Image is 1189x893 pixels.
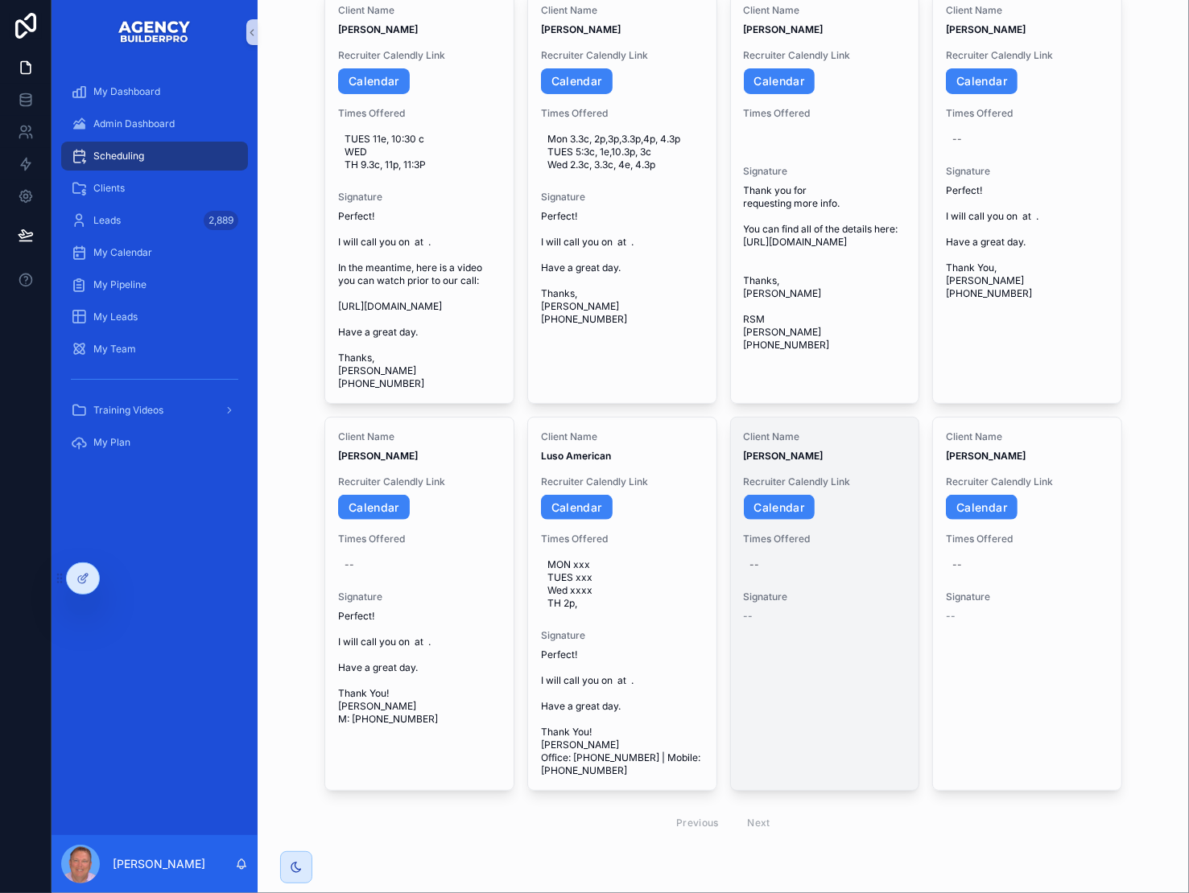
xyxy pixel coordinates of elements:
a: Calendar [946,68,1018,94]
strong: [PERSON_NAME] [338,450,418,462]
span: Perfect! I will call you on at . Have a great day. Thank You, [PERSON_NAME] [PHONE_NUMBER] [946,184,1108,300]
span: Signature [541,191,704,204]
span: Recruiter Calendly Link [541,475,704,488]
div: 2,889 [204,211,238,230]
span: Signature [744,591,906,603]
span: My Plan [93,436,130,449]
strong: [PERSON_NAME] [946,23,1026,35]
div: -- [345,558,354,571]
span: Times Offered [946,107,1108,120]
strong: Luso American [541,450,611,462]
a: Training Videos [61,396,248,425]
a: My Plan [61,428,248,457]
span: Admin Dashboard [93,117,175,130]
span: My Pipeline [93,278,147,291]
span: Times Offered [744,107,906,120]
a: My Calendar [61,238,248,267]
span: My Calendar [93,246,152,259]
div: -- [952,558,962,571]
span: Client Name [744,4,906,17]
a: My Team [61,335,248,364]
div: scrollable content [52,64,258,480]
span: Times Offered [338,533,501,545]
span: Times Offered [541,107,704,120]
a: Leads2,889 [61,206,248,235]
div: -- [952,133,962,146]
span: Client Name [541,430,704,443]
span: Times Offered [541,533,704,545]
span: Mon 3.3c, 2p,3p,3.3p,4p, 4.3p TUES 5:3c, 1e,10.3p, 3c Wed 2.3c, 3.3c, 4e, 4.3p [547,133,697,171]
strong: [PERSON_NAME] [946,450,1026,462]
a: Calendar [338,68,410,94]
a: Clients [61,174,248,203]
span: -- [946,610,956,623]
span: Recruiter Calendly Link [744,49,906,62]
span: Perfect! I will call you on at . In the meantime, here is a video you can watch prior to our call... [338,210,501,390]
span: Training Videos [93,404,163,417]
span: Recruiter Calendly Link [541,49,704,62]
span: Client Name [946,430,1108,443]
span: Times Offered [338,107,501,120]
a: Calendar [744,68,815,94]
span: My Dashboard [93,85,160,98]
span: Recruiter Calendly Link [338,49,501,62]
span: Times Offered [946,533,1108,545]
a: Client Name[PERSON_NAME]Recruiter Calendly LinkCalendarTimes Offered--SignaturePerfect! I will ca... [324,417,514,792]
a: My Pipeline [61,270,248,299]
a: Calendar [338,495,410,521]
span: Client Name [744,430,906,443]
span: Recruiter Calendly Link [338,475,501,488]
span: Scheduling [93,150,144,163]
span: Client Name [338,4,501,17]
strong: [PERSON_NAME] [541,23,621,35]
span: My Leads [93,311,138,323]
span: Perfect! I will call you on at . Have a great day. Thank You! [PERSON_NAME] Office: [PHONE_NUMBER... [541,648,704,777]
a: Admin Dashboard [61,109,248,138]
span: Signature [338,191,501,204]
span: TUES 11e, 10:30 c WED TH 9.3c, 11p, 11:3P [345,133,494,171]
img: App logo [118,19,192,45]
a: Calendar [744,495,815,521]
span: Client Name [541,4,704,17]
span: Signature [338,591,501,603]
div: -- [750,558,760,571]
span: Signature [744,165,906,178]
span: Recruiter Calendly Link [946,49,1108,62]
strong: [PERSON_NAME] [744,23,824,35]
span: Times Offered [744,533,906,545]
a: My Leads [61,302,248,331]
span: Signature [946,591,1108,603]
span: Client Name [946,4,1108,17]
span: Signature [946,165,1108,178]
span: Signature [541,629,704,642]
a: My Dashboard [61,77,248,106]
a: Client Name[PERSON_NAME]Recruiter Calendly LinkCalendarTimes Offered--Signature-- [730,417,920,792]
p: [PERSON_NAME] [113,856,205,872]
span: My Team [93,343,136,356]
span: MON xxx TUES xxx Wed xxxx TH 2p, [547,558,697,610]
span: Client Name [338,430,501,443]
span: Thank you for requesting more info. You can find all of the details here: [URL][DOMAIN_NAME] Than... [744,184,906,352]
span: Recruiter Calendly Link [946,475,1108,488]
span: -- [744,610,753,623]
span: Recruiter Calendly Link [744,475,906,488]
a: Scheduling [61,142,248,171]
span: Clients [93,182,125,195]
a: Calendar [541,68,613,94]
span: Perfect! I will call you on at . Have a great day. Thank You! [PERSON_NAME] M: [PHONE_NUMBER] [338,610,501,726]
strong: [PERSON_NAME] [744,450,824,462]
span: Leads [93,214,121,227]
a: Client NameLuso AmericanRecruiter Calendly LinkCalendarTimes OfferedMON xxx TUES xxx Wed xxxx TH ... [527,417,717,792]
span: Perfect! I will call you on at . Have a great day. Thanks, [PERSON_NAME] [PHONE_NUMBER] [541,210,704,326]
strong: [PERSON_NAME] [338,23,418,35]
a: Calendar [541,495,613,521]
a: Calendar [946,495,1018,521]
a: Client Name[PERSON_NAME]Recruiter Calendly LinkCalendarTimes Offered--Signature-- [932,417,1122,792]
